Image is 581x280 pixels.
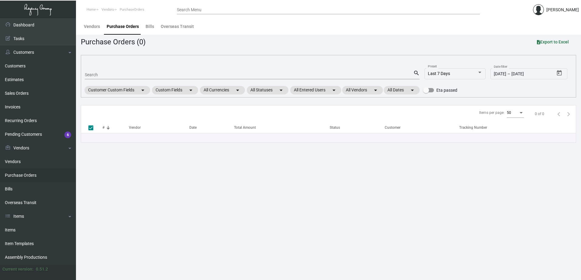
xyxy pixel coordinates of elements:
button: Next page [564,109,573,119]
div: Tracking Number [459,125,487,130]
button: Export to Excel [532,36,574,47]
mat-chip: All Dates [384,86,420,94]
mat-select: Items per page: [507,111,524,115]
span: Last 7 Days [428,71,450,76]
mat-chip: Custom Fields [152,86,198,94]
div: Bills [146,23,154,30]
input: Start date [494,72,506,77]
div: Overseas Transit [161,23,194,30]
mat-chip: All Vendors [342,86,383,94]
div: Current version: [2,266,33,272]
div: Date [189,125,234,130]
button: Previous page [554,109,564,119]
mat-chip: All Currencies [200,86,245,94]
span: 50 [507,111,511,115]
div: Total Amount [234,125,329,130]
div: Purchase Orders (0) [81,36,146,47]
div: [PERSON_NAME] [546,7,579,13]
mat-chip: All Statuses [247,86,288,94]
mat-icon: arrow_drop_down [234,87,241,94]
span: PurchaseOrders [120,8,144,12]
mat-icon: arrow_drop_down [139,87,146,94]
div: Purchase Orders [107,23,139,30]
mat-chip: All Entered Users [290,86,341,94]
input: End date [511,72,541,77]
div: Vendor [129,125,141,130]
span: Eta passed [436,87,457,94]
span: Export to Excel [537,39,569,44]
mat-icon: search [413,70,420,77]
div: 0 of 0 [535,111,544,117]
div: Tracking Number [459,125,576,130]
mat-icon: arrow_drop_down [372,87,379,94]
span: Home [87,8,96,12]
div: Date [189,125,197,130]
img: admin@bootstrapmaster.com [533,4,544,15]
div: # [102,125,105,130]
div: # [102,125,129,130]
div: Total Amount [234,125,256,130]
mat-icon: arrow_drop_down [277,87,285,94]
span: – [507,72,510,77]
mat-icon: arrow_drop_down [409,87,416,94]
div: Status [330,125,385,130]
div: Vendor [129,125,189,130]
button: Open calendar [555,68,564,78]
div: Items per page: [479,110,504,115]
div: Customer [385,125,459,130]
span: Vendors [101,8,114,12]
mat-chip: Customer Custom Fields [84,86,150,94]
div: Vendors [84,23,100,30]
div: Customer [385,125,401,130]
mat-icon: arrow_drop_down [187,87,194,94]
mat-icon: arrow_drop_down [330,87,338,94]
div: 0.51.2 [36,266,48,272]
div: Status [330,125,340,130]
